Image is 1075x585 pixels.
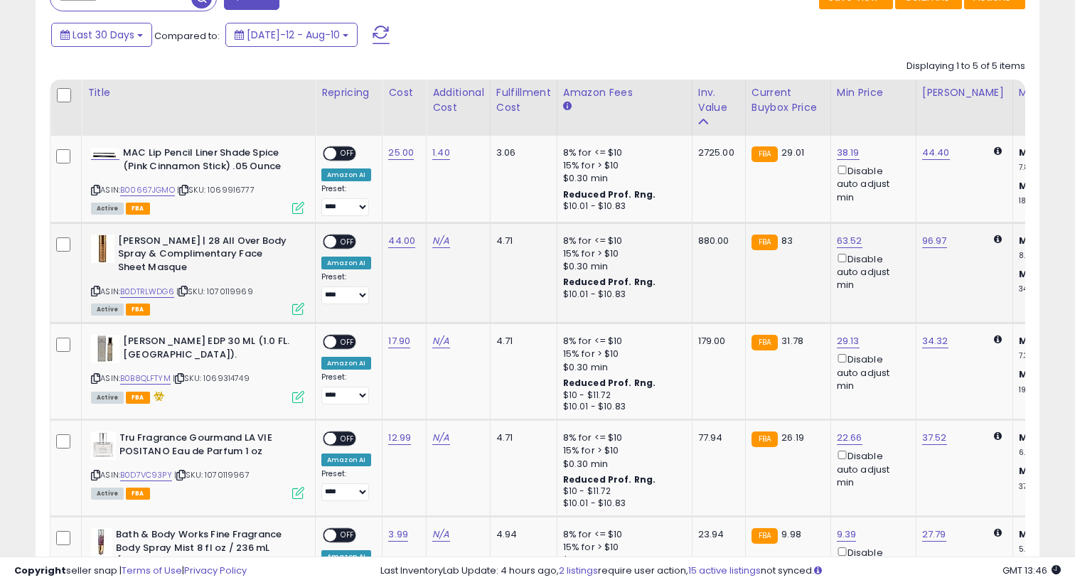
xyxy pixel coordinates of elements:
[837,448,905,489] div: Disable auto adjust min
[388,146,414,160] a: 25.00
[321,272,371,304] div: Preset:
[120,184,175,196] a: B00667JGMO
[336,530,359,542] span: OFF
[563,431,681,444] div: 8% for <= $10
[563,401,681,413] div: $10.01 - $10.83
[91,235,114,263] img: 317OT5fIcuL._SL40_.jpg
[906,60,1025,73] div: Displaying 1 to 5 of 5 items
[688,564,761,577] a: 15 active listings
[837,431,862,445] a: 22.66
[563,498,681,510] div: $10.01 - $10.83
[91,148,119,159] img: 21epM3XRJOL._SL40_.jpg
[336,433,359,445] span: OFF
[698,85,739,115] div: Inv. value
[120,286,174,298] a: B0DTRLWDG6
[563,361,681,374] div: $0.30 min
[781,234,793,247] span: 83
[116,528,289,584] b: Bath & Body Works Fine Fragrance Body Spray Mist 8 fl oz / 236 mL (Bahamas Passionfruit & Banana ...
[563,289,681,301] div: $10.01 - $10.83
[752,431,778,447] small: FBA
[184,564,247,577] a: Privacy Policy
[563,146,681,159] div: 8% for <= $10
[321,469,371,501] div: Preset:
[122,564,182,577] a: Terms of Use
[247,28,340,42] span: [DATE]-12 - Aug-10
[91,528,112,557] img: 31qke5T3zRL._SL40_.jpg
[432,527,449,542] a: N/A
[177,184,255,195] span: | SKU: 1069916777
[91,431,304,498] div: ASIN:
[173,372,250,384] span: | SKU: 1069314749
[837,251,905,292] div: Disable auto adjust min
[225,23,358,47] button: [DATE]-12 - Aug-10
[388,431,411,445] a: 12.99
[781,431,804,444] span: 26.19
[563,200,681,213] div: $10.01 - $10.83
[321,372,371,404] div: Preset:
[1019,431,1040,444] b: Min:
[563,473,656,485] b: Reduced Prof. Rng.
[120,372,171,385] a: B0B8QLFTYM
[91,488,124,500] span: All listings currently available for purchase on Amazon
[563,348,681,360] div: 15% for > $10
[126,203,150,215] span: FBA
[563,276,656,288] b: Reduced Prof. Rng.
[563,335,681,348] div: 8% for <= $10
[563,458,681,471] div: $0.30 min
[1019,464,1044,478] b: Max:
[837,351,905,392] div: Disable auto adjust min
[150,391,165,401] i: hazardous material
[563,159,681,172] div: 15% for > $10
[51,23,152,47] button: Last 30 Days
[698,235,734,247] div: 880.00
[563,444,681,457] div: 15% for > $10
[563,541,681,554] div: 15% for > $10
[321,257,371,269] div: Amazon AI
[336,336,359,348] span: OFF
[698,528,734,541] div: 23.94
[922,234,947,248] a: 96.97
[1019,179,1044,193] b: Max:
[432,334,449,348] a: N/A
[123,146,296,176] b: MAC Lip Pencil Liner Shade Spice (Pink Cinnamon Stick) .05 Ounce
[1019,367,1044,381] b: Max:
[321,453,371,466] div: Amazon AI
[119,431,292,461] b: Tru Fragrance Gourmand LA VIE POSITANO Eau de Parfum 1 oz
[781,527,801,541] span: 9.98
[1002,564,1061,577] span: 2025-09-10 13:46 GMT
[14,564,66,577] strong: Copyright
[563,247,681,260] div: 15% for > $10
[922,146,950,160] a: 44.40
[563,85,686,100] div: Amazon Fees
[388,85,420,100] div: Cost
[563,100,572,113] small: Amazon Fees.
[118,235,291,278] b: [PERSON_NAME] | 28 All Over Body Spray & Complimentary Face Sheet Masque
[388,334,410,348] a: 17.90
[563,188,656,200] b: Reduced Prof. Rng.
[432,85,484,115] div: Additional Cost
[837,85,910,100] div: Min Price
[91,392,124,404] span: All listings currently available for purchase on Amazon
[698,146,734,159] div: 2725.00
[432,234,449,248] a: N/A
[380,564,1061,578] div: Last InventoryLab Update: 4 hours ago, require user action, not synced.
[154,29,220,43] span: Compared to:
[752,335,778,350] small: FBA
[922,431,947,445] a: 37.52
[91,304,124,316] span: All listings currently available for purchase on Amazon
[563,485,681,498] div: $10 - $11.72
[120,469,172,481] a: B0D7VC93PY
[14,564,247,578] div: seller snap | |
[563,260,681,273] div: $0.30 min
[87,85,309,100] div: Title
[91,235,304,313] div: ASIN:
[1019,527,1040,541] b: Min:
[563,528,681,541] div: 8% for <= $10
[837,163,905,204] div: Disable auto adjust min
[126,392,150,404] span: FBA
[837,334,860,348] a: 29.13
[752,235,778,250] small: FBA
[126,488,150,500] span: FBA
[73,28,134,42] span: Last 30 Days
[752,146,778,162] small: FBA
